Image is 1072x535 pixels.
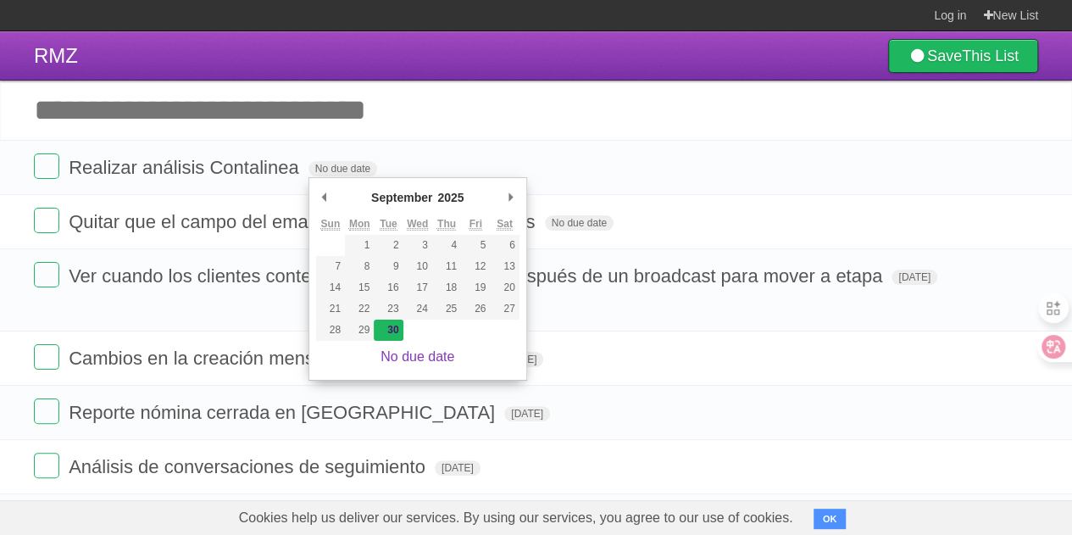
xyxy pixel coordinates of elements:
[34,44,78,67] span: RMZ
[69,348,492,369] span: Cambios en la creación mensual de oportunidades
[380,349,454,364] a: No due date
[461,235,490,256] button: 5
[888,39,1038,73] a: SaveThis List
[374,298,403,320] button: 23
[490,256,519,277] button: 13
[34,453,59,478] label: Done
[461,256,490,277] button: 12
[435,185,466,210] div: 2025
[345,298,374,320] button: 22
[891,270,937,285] span: [DATE]
[345,235,374,256] button: 1
[461,277,490,298] button: 19
[34,153,59,179] label: Done
[469,218,482,231] abbr: Friday
[34,208,59,233] label: Done
[432,256,461,277] button: 11
[69,157,303,178] span: Realizar análisis Contalinea
[490,235,519,256] button: 6
[545,215,614,231] span: No due date
[435,460,480,476] span: [DATE]
[432,298,461,320] button: 25
[34,262,59,287] label: Done
[316,320,345,341] button: 28
[490,277,519,298] button: 20
[490,298,519,320] button: 27
[432,277,461,298] button: 18
[497,218,513,231] abbr: Saturday
[69,265,886,287] span: Ver cuando los clientes contestaron inmediatamente después de un broadcast para mover a etapa
[321,218,341,231] abbr: Sunday
[407,218,428,231] abbr: Wednesday
[374,256,403,277] button: 9
[34,398,59,424] label: Done
[461,298,490,320] button: 26
[222,501,810,535] span: Cookies help us deliver our services. By using our services, you agree to our use of cookies.
[369,185,435,210] div: September
[403,235,432,256] button: 3
[403,256,432,277] button: 10
[69,456,430,477] span: Análisis de conversaciones de seguimiento
[403,298,432,320] button: 24
[374,277,403,298] button: 16
[69,211,539,232] span: Quitar que el campo del email sea editable en los tickets
[503,185,519,210] button: Next Month
[962,47,1019,64] b: This List
[345,277,374,298] button: 15
[504,406,550,421] span: [DATE]
[374,235,403,256] button: 2
[34,344,59,370] label: Done
[403,277,432,298] button: 17
[316,256,345,277] button: 7
[345,256,374,277] button: 8
[316,185,333,210] button: Previous Month
[380,218,397,231] abbr: Tuesday
[316,298,345,320] button: 21
[814,509,847,529] button: OK
[345,320,374,341] button: 29
[437,218,456,231] abbr: Thursday
[349,218,370,231] abbr: Monday
[316,277,345,298] button: 14
[374,320,403,341] button: 30
[69,402,499,423] span: Reporte nómina cerrada en [GEOGRAPHIC_DATA]
[432,235,461,256] button: 4
[308,161,377,176] span: No due date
